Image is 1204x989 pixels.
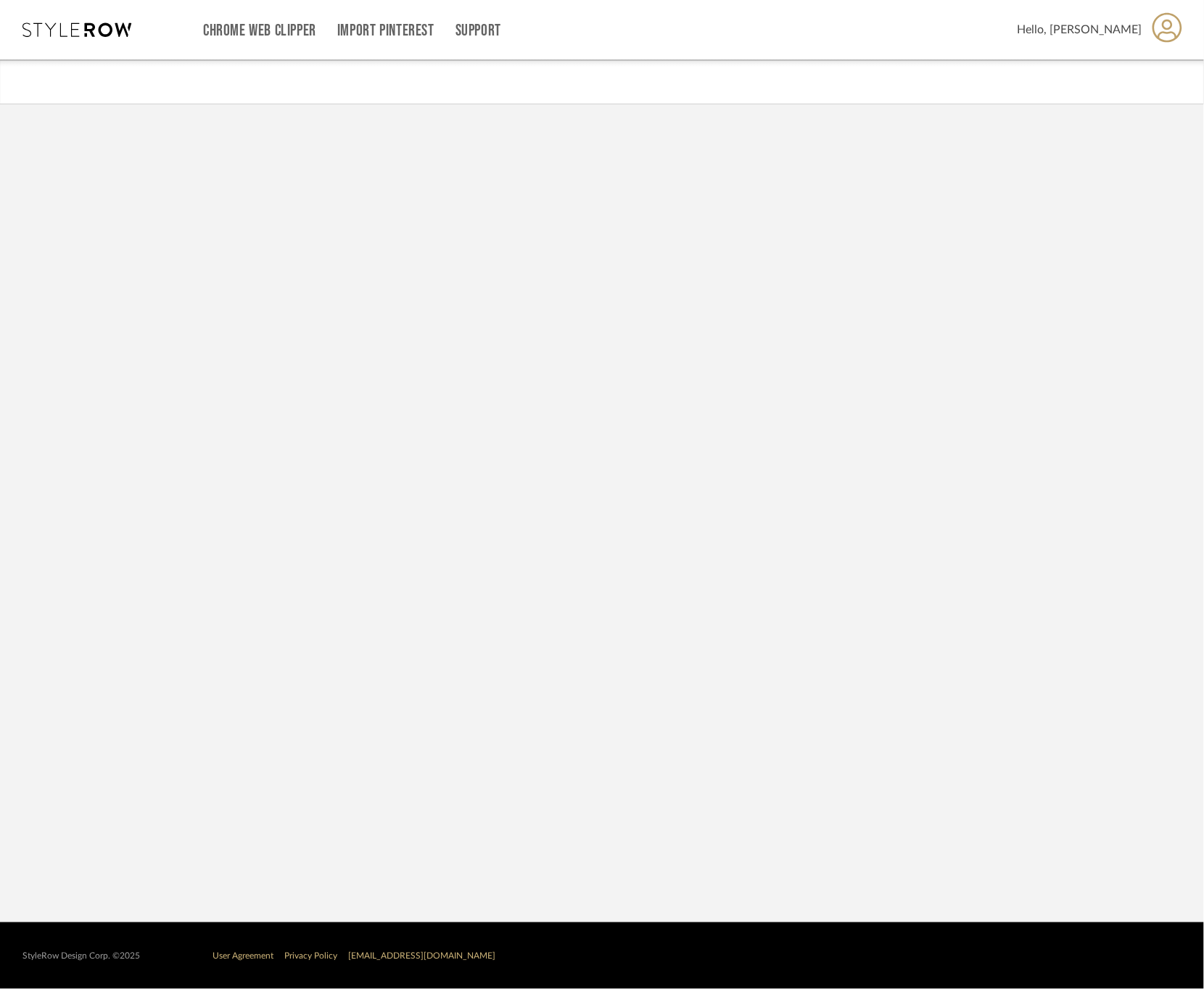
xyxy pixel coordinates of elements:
a: [EMAIL_ADDRESS][DOMAIN_NAME] [348,951,495,960]
a: Privacy Policy [284,951,337,960]
a: User Agreement [213,951,273,960]
a: Import Pinterest [337,25,434,37]
a: Chrome Web Clipper [203,25,316,37]
a: Support [455,25,501,37]
div: StyleRow Design Corp. ©2025 [22,951,140,961]
span: Hello, [PERSON_NAME] [1017,21,1142,38]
